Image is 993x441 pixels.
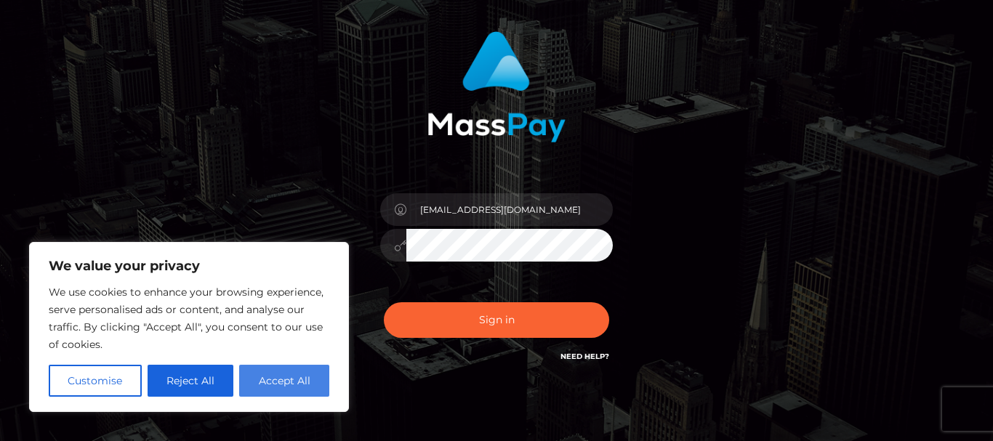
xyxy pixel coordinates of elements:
a: Need Help? [560,352,609,361]
img: MassPay Login [427,31,566,142]
button: Customise [49,365,142,397]
button: Sign in [384,302,609,338]
p: We value your privacy [49,257,329,275]
p: We use cookies to enhance your browsing experience, serve personalised ads or content, and analys... [49,283,329,353]
div: We value your privacy [29,242,349,412]
button: Accept All [239,365,329,397]
input: Username... [406,193,613,226]
button: Reject All [148,365,234,397]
